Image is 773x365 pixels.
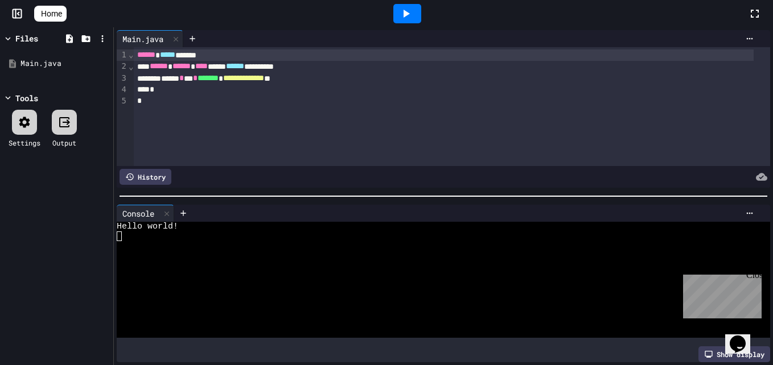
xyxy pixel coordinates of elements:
[120,169,171,185] div: History
[117,222,178,231] span: Hello world!
[41,8,62,19] span: Home
[52,138,76,148] div: Output
[117,49,128,61] div: 1
[9,138,40,148] div: Settings
[20,58,109,69] div: Main.java
[698,346,770,362] div: Show display
[128,62,134,71] span: Fold line
[117,208,160,219] div: Console
[128,50,134,59] span: Fold line
[117,96,128,107] div: 5
[117,73,128,84] div: 3
[15,32,38,44] div: Files
[15,92,38,104] div: Tools
[5,5,79,72] div: Chat with us now!Close
[117,205,174,222] div: Console
[679,270,762,318] iframe: chat widget
[117,30,183,47] div: Main.java
[725,320,762,354] iframe: chat widget
[34,6,67,22] a: Home
[117,61,128,72] div: 2
[117,33,169,45] div: Main.java
[117,84,128,96] div: 4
